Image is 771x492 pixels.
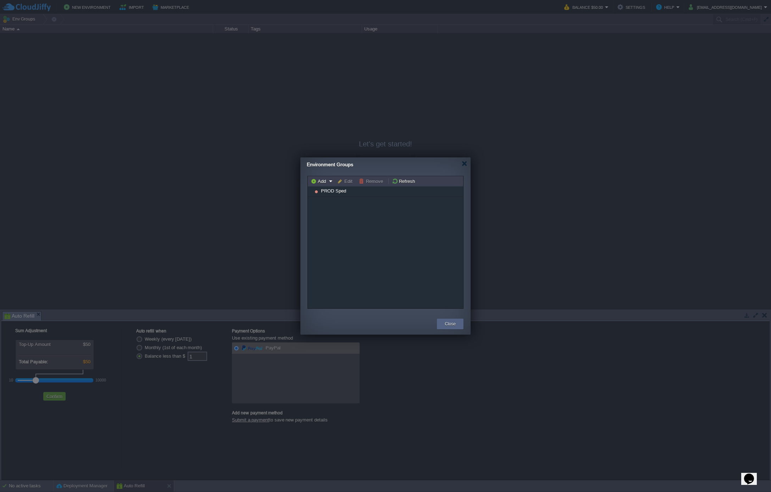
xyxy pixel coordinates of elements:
[320,188,347,194] a: PROD Sped
[445,320,456,328] button: Close
[311,178,328,184] button: Add
[337,178,355,184] button: Edit
[741,464,764,485] iframe: chat widget
[307,162,353,167] span: Environment Groups
[392,178,417,184] button: Refresh
[359,178,385,184] button: Remove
